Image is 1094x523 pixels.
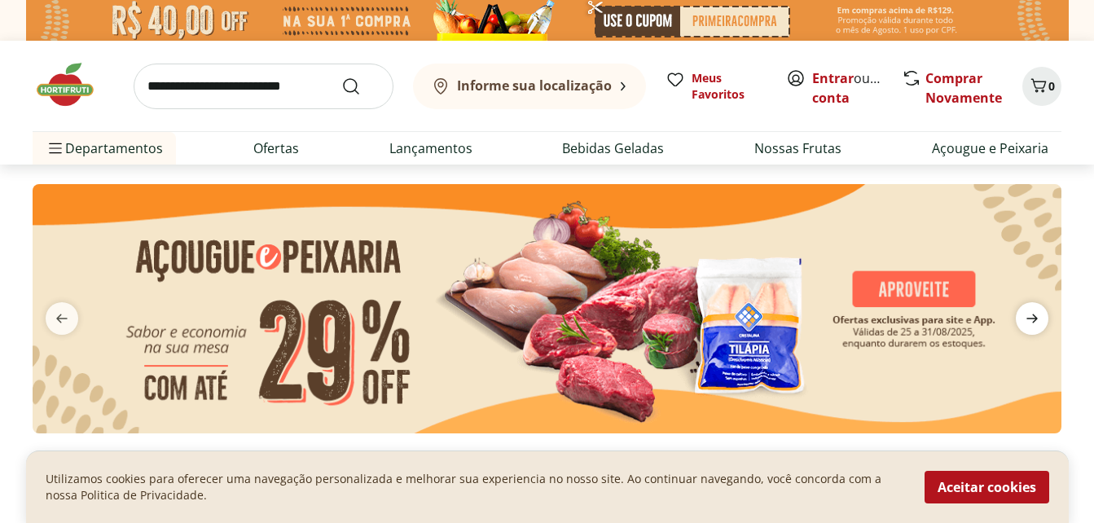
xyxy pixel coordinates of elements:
a: Criar conta [812,69,902,107]
button: Go to page 3 from fs-carousel [520,446,533,486]
button: Menu [46,129,65,168]
a: Entrar [812,69,854,87]
img: açougue [33,184,1061,433]
input: search [134,64,393,109]
button: Go to page 9 from fs-carousel [598,446,611,486]
b: Informe sua localização [457,77,612,94]
p: Utilizamos cookies para oferecer uma navegação personalizada e melhorar sua experiencia no nosso ... [46,471,905,503]
button: Carrinho [1022,67,1061,106]
a: Lançamentos [389,138,472,158]
button: Go to page 1 from fs-carousel [484,446,497,486]
button: Current page from fs-carousel [497,446,520,486]
button: Go to page 5 from fs-carousel [546,446,559,486]
a: Comprar Novamente [925,69,1002,107]
button: previous [33,302,91,335]
span: ou [812,68,885,108]
button: Informe sua localização [413,64,646,109]
button: Go to page 7 from fs-carousel [572,446,585,486]
span: Meus Favoritos [692,70,767,103]
span: 0 [1048,78,1055,94]
span: Departamentos [46,129,163,168]
button: Go to page 4 from fs-carousel [533,446,546,486]
a: Bebidas Geladas [562,138,664,158]
a: Ofertas [253,138,299,158]
button: next [1003,302,1061,335]
a: Açougue e Peixaria [932,138,1048,158]
a: Nossas Frutas [754,138,841,158]
img: Hortifruti [33,60,114,109]
button: Submit Search [341,77,380,96]
button: Aceitar cookies [925,471,1049,503]
a: Meus Favoritos [666,70,767,103]
button: Go to page 6 from fs-carousel [559,446,572,486]
button: Go to page 8 from fs-carousel [585,446,598,486]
